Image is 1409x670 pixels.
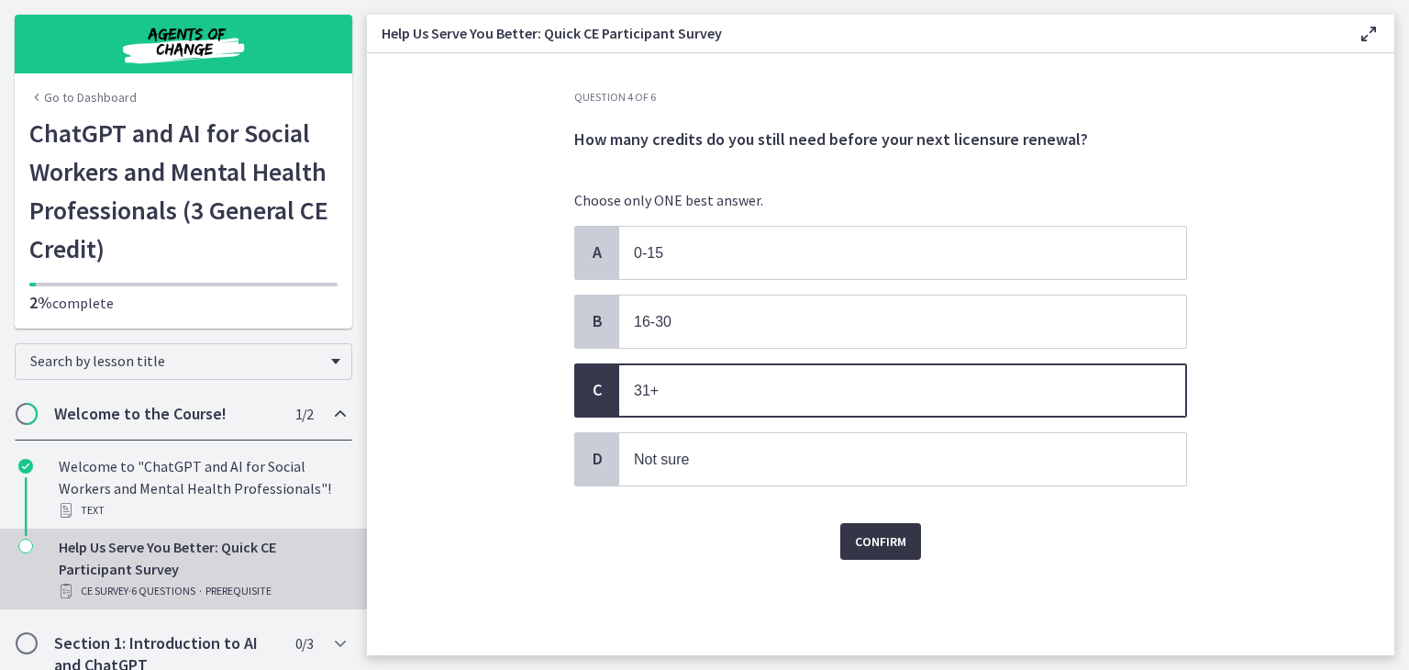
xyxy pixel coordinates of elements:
[199,580,202,602] span: ·
[29,88,137,106] a: Go to Dashboard
[54,403,278,425] h2: Welcome to the Course!
[30,352,322,370] span: Search by lesson title
[574,128,1088,150] span: How many credits do you still need before your next licensure renewal?
[59,455,345,521] div: Welcome to "ChatGPT and AI for Social Workers and Mental Health Professionals"!
[586,448,608,470] span: D
[295,403,313,425] span: 1 / 2
[634,452,689,467] span: Not sure
[840,523,921,560] button: Confirm
[59,536,345,602] div: Help Us Serve You Better: Quick CE Participant Survey
[295,632,313,654] span: 0 / 3
[205,580,272,602] span: PREREQUISITE
[59,580,345,602] div: CE Survey
[574,90,1187,105] h3: Question 4 of 6
[29,114,338,268] h1: ChatGPT and AI for Social Workers and Mental Health Professionals (3 General CE Credit)
[855,530,906,553] span: Confirm
[586,310,608,332] span: B
[59,499,345,521] div: Text
[574,189,1187,211] p: Choose only ONE best answer.
[73,22,294,66] img: Agents of Change
[15,343,352,380] div: Search by lesson title
[634,314,671,329] span: 16-30
[18,459,33,474] i: Completed
[29,292,338,314] p: complete
[634,245,663,261] span: 0-15
[128,580,195,602] span: · 6 Questions
[29,292,52,313] span: 2%
[382,22,1328,44] h3: Help Us Serve You Better: Quick CE Participant Survey
[586,379,608,401] span: C
[586,241,608,263] span: A
[634,383,659,398] span: 31+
